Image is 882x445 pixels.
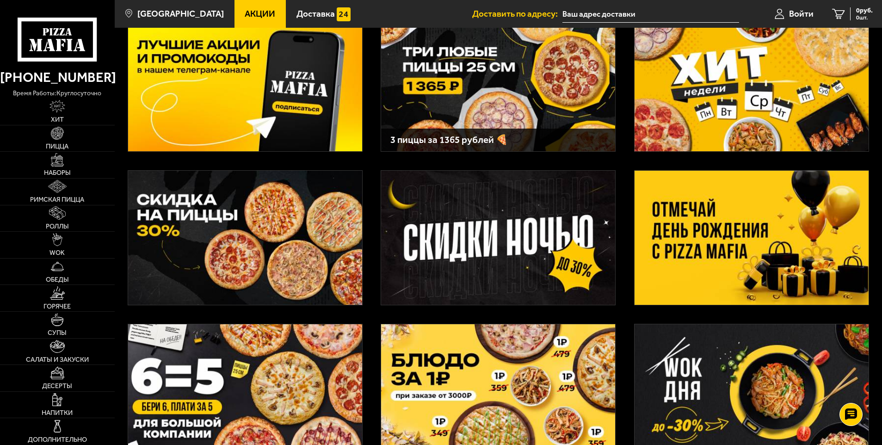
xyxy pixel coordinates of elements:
[48,330,67,336] span: Супы
[472,9,562,18] span: Доставить по адресу:
[789,9,814,18] span: Войти
[43,303,71,310] span: Горячее
[381,17,616,152] a: 3 пиццы за 1365 рублей 🍕
[30,197,84,203] span: Римская пицца
[296,9,335,18] span: Доставка
[44,170,71,176] span: Наборы
[137,9,224,18] span: [GEOGRAPHIC_DATA]
[49,250,65,256] span: WOK
[42,410,73,416] span: Напитки
[856,15,873,20] span: 0 шт.
[390,135,606,145] h3: 3 пиццы за 1365 рублей 🍕
[46,143,68,150] span: Пицца
[245,9,275,18] span: Акции
[51,117,64,123] span: Хит
[46,277,69,283] span: Обеды
[46,223,69,230] span: Роллы
[26,357,89,363] span: Салаты и закуски
[562,6,739,23] input: Ваш адрес доставки
[28,437,87,443] span: Дополнительно
[337,7,351,21] img: 15daf4d41897b9f0e9f617042186c801.svg
[856,7,873,14] span: 0 руб.
[42,383,72,389] span: Десерты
